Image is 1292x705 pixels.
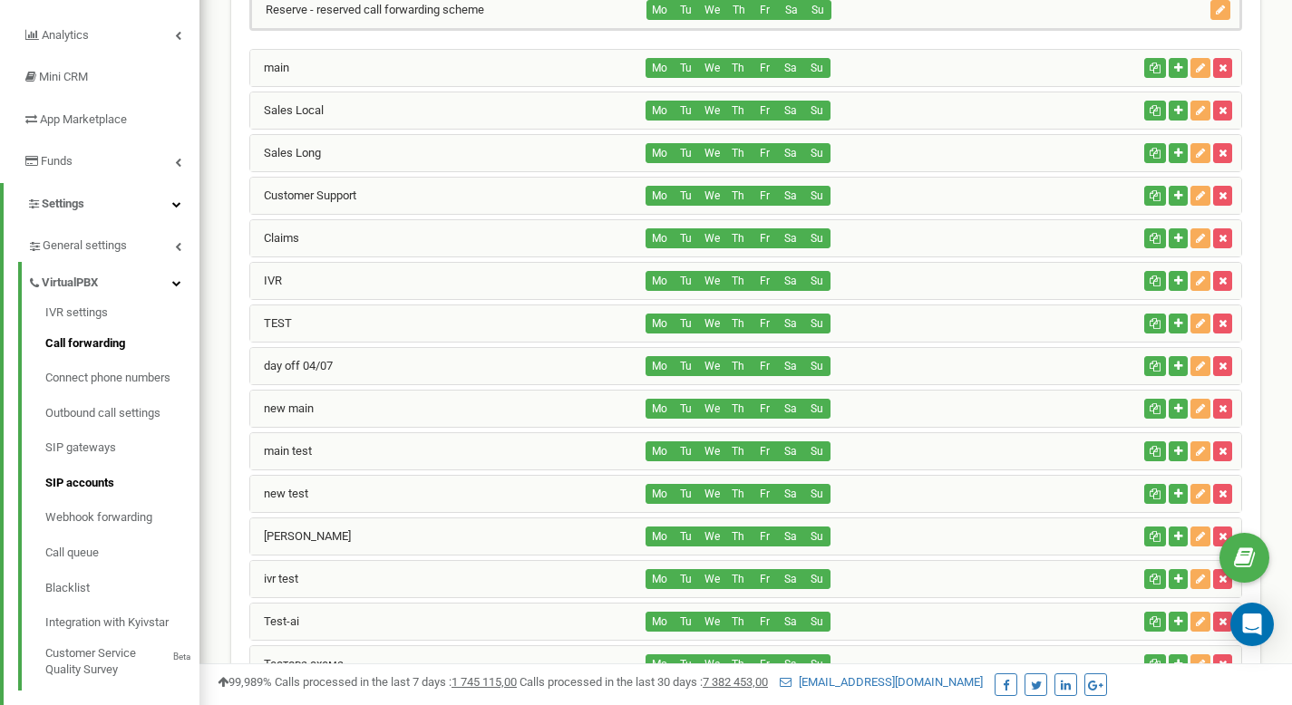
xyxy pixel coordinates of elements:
[1230,603,1274,646] div: Open Intercom Messenger
[777,228,804,248] button: Sa
[803,271,831,291] button: Su
[672,612,699,632] button: Tu
[803,569,831,589] button: Su
[250,444,312,458] a: main test
[724,228,752,248] button: Th
[803,314,831,333] button: Su
[803,356,831,376] button: Su
[724,526,752,546] button: Th
[672,654,699,674] button: Tu
[672,101,699,121] button: Tu
[777,441,804,461] button: Sa
[777,356,804,376] button: Sa
[803,441,831,461] button: Su
[45,396,199,431] a: Outbound call settings
[45,500,199,536] a: Webhook forwarding
[803,186,831,206] button: Su
[250,657,344,671] a: Тестова схема
[751,399,778,419] button: Fr
[751,228,778,248] button: Fr
[250,188,356,202] a: Customer Support
[751,356,778,376] button: Fr
[698,526,725,546] button: We
[646,143,673,163] button: Mo
[803,101,831,121] button: Su
[724,58,752,78] button: Th
[672,441,699,461] button: Tu
[646,186,673,206] button: Mo
[751,441,778,461] button: Fr
[703,675,768,689] u: 7 382 453,00
[27,262,199,299] a: VirtualPBX
[698,271,725,291] button: We
[43,237,127,255] span: General settings
[40,112,127,126] span: App Marketplace
[672,484,699,504] button: Tu
[724,441,752,461] button: Th
[45,430,199,466] a: SIP gateways
[452,675,517,689] u: 1 745 115,00
[751,484,778,504] button: Fr
[672,143,699,163] button: Tu
[646,228,673,248] button: Mo
[275,675,517,689] span: Calls processed in the last 7 days :
[250,61,289,74] a: main
[803,654,831,674] button: Su
[646,654,673,674] button: Mo
[646,58,673,78] button: Mo
[724,271,752,291] button: Th
[42,28,89,42] span: Analytics
[803,526,831,546] button: Su
[672,526,699,546] button: Tu
[777,569,804,589] button: Sa
[724,654,752,674] button: Th
[751,143,778,163] button: Fr
[646,612,673,632] button: Mo
[45,536,199,571] a: Call queue
[250,487,308,500] a: new test
[698,143,725,163] button: We
[27,225,199,262] a: General settings
[803,399,831,419] button: Su
[803,58,831,78] button: Su
[751,654,778,674] button: Fr
[751,186,778,206] button: Fr
[777,654,804,674] button: Sa
[777,58,804,78] button: Sa
[698,484,725,504] button: We
[672,314,699,333] button: Tu
[698,228,725,248] button: We
[45,466,199,501] a: SIP accounts
[646,441,673,461] button: Mo
[698,654,725,674] button: We
[698,612,725,632] button: We
[751,314,778,333] button: Fr
[646,484,673,504] button: Mo
[646,314,673,333] button: Mo
[646,526,673,546] button: Mo
[250,231,299,245] a: Claims
[45,605,199,641] a: Integration with Kyivstar
[724,143,752,163] button: Th
[780,675,983,689] a: [EMAIL_ADDRESS][DOMAIN_NAME]
[751,58,778,78] button: Fr
[45,361,199,396] a: Connect phone numbers
[42,275,98,292] span: VirtualPBX
[646,101,673,121] button: Mo
[751,569,778,589] button: Fr
[751,101,778,121] button: Fr
[751,271,778,291] button: Fr
[698,58,725,78] button: We
[777,186,804,206] button: Sa
[698,186,725,206] button: We
[803,228,831,248] button: Su
[777,484,804,504] button: Sa
[45,304,199,326] a: IVR settings
[250,572,298,585] a: ivr test
[218,675,272,689] span: 99,989%
[250,316,292,330] a: TEST
[250,103,324,117] a: Sales Local
[250,529,351,543] a: [PERSON_NAME]
[777,101,804,121] button: Sa
[646,271,673,291] button: Mo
